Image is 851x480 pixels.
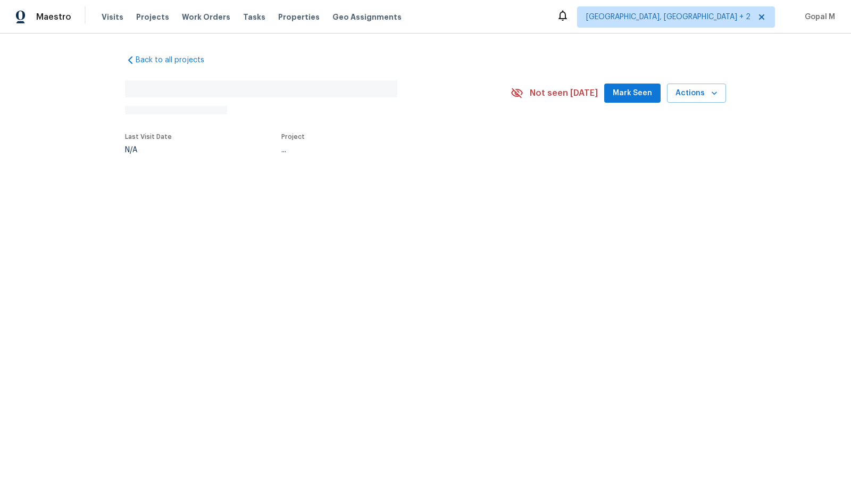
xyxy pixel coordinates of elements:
span: Project [281,134,305,140]
span: [GEOGRAPHIC_DATA], [GEOGRAPHIC_DATA] + 2 [586,12,750,22]
button: Mark Seen [604,84,661,103]
span: Not seen [DATE] [530,88,598,98]
a: Back to all projects [125,55,227,65]
div: N/A [125,146,172,154]
span: Actions [675,87,717,100]
span: Properties [278,12,320,22]
div: ... [281,146,486,154]
span: Last Visit Date [125,134,172,140]
span: Gopal M [800,12,835,22]
span: Work Orders [182,12,230,22]
span: Geo Assignments [332,12,402,22]
span: Visits [102,12,123,22]
span: Maestro [36,12,71,22]
span: Projects [136,12,169,22]
span: Tasks [243,13,265,21]
span: Mark Seen [613,87,652,100]
button: Actions [667,84,726,103]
